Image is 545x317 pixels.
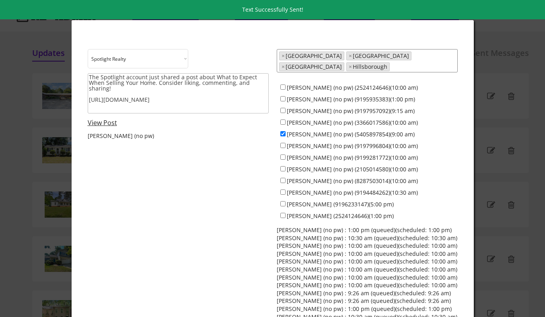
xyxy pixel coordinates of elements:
a: View Post [88,118,117,127]
span: × [349,53,352,59]
div: [PERSON_NAME] (no pw) : 1:00 pm (queued)(scheduled: 1:00 pm) [277,226,452,234]
label: [PERSON_NAME] (9196233147)(5:00 pm) [287,200,394,208]
label: [PERSON_NAME] (no pw) (9197996804)(10:00 am) [287,142,418,150]
label: [PERSON_NAME] (no pw) (9194484262)(10:30 am) [287,189,418,196]
li: Chapel Hill [279,62,344,71]
div: [PERSON_NAME] (no pw) : 10:00 am (queued)(scheduled: 10:00 am) [277,266,457,274]
div: [PERSON_NAME] (no pw) : 1:00 pm (queued)(scheduled: 1:00 pm) [277,305,452,313]
li: Hillsborough [346,62,390,71]
label: [PERSON_NAME] (no pw) (3366017586)(10:00 am) [287,119,418,126]
label: [PERSON_NAME] (2524124646)(1:00 pm) [287,212,394,220]
div: [PERSON_NAME] (no pw) : 10:30 am (queued)(scheduled: 10:30 am) [277,234,457,242]
div: [PERSON_NAME] (no pw) : 9:26 am (queued)(scheduled: 9:26 am) [277,297,451,305]
div: [PERSON_NAME] (no pw) : 9:26 am (queued)(scheduled: 9:26 am) [277,289,451,297]
div: [PERSON_NAME] (no pw) : 10:00 am (queued)(scheduled: 10:00 am) [277,257,457,266]
div: [PERSON_NAME] (no pw) [88,132,154,140]
div: [PERSON_NAME] (no pw) : 10:00 am (queued)(scheduled: 10:00 am) [277,281,457,289]
label: [PERSON_NAME] (no pw) (8287503014)(10:00 am) [287,177,418,185]
div: [PERSON_NAME] (no pw) : 10:00 am (queued)(scheduled: 10:00 am) [277,250,457,258]
label: [PERSON_NAME] (no pw) (2524124646)(10:00 am) [287,84,418,91]
li: Durham [346,51,411,60]
span: × [349,64,352,70]
label: [PERSON_NAME] (no pw) (9197957092)(9:15 am) [287,107,415,115]
span: × [282,53,285,59]
li: Raleigh [279,51,344,60]
label: [PERSON_NAME] (no pw) (2105014580)(10:00 am) [287,165,418,173]
div: [PERSON_NAME] (no pw) : 10:00 am (queued)(scheduled: 10:00 am) [277,274,457,282]
label: [PERSON_NAME] (no pw) (9199281772)(10:00 am) [287,154,418,161]
div: [PERSON_NAME] (no pw) : 10:00 am (queued)(scheduled: 10:00 am) [277,242,457,250]
label: [PERSON_NAME] (no pw) (5405897854)(9:00 am) [287,130,415,138]
span: × [282,64,285,70]
label: [PERSON_NAME] (no pw) (9195935383)(1:00 pm) [287,95,415,103]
